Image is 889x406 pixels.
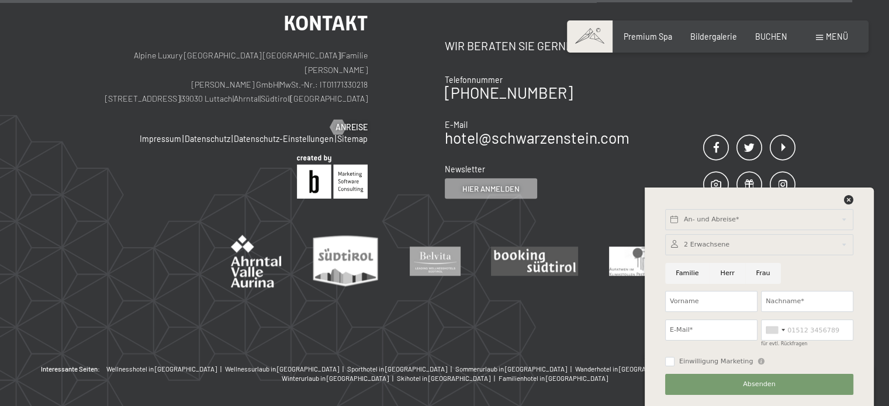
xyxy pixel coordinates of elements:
span: | [260,93,261,103]
a: Datenschutz-Einstellungen [234,134,334,144]
span: | [335,134,336,144]
span: Einwilligung Marketing [679,357,753,366]
span: Wellnessurlaub in [GEOGRAPHIC_DATA] [225,365,339,373]
span: Telefonnummer [445,75,503,85]
a: Premium Spa [624,32,672,41]
span: | [448,365,455,373]
span: Menü [826,32,848,41]
a: Sommerurlaub in [GEOGRAPHIC_DATA] | [455,365,575,374]
span: | [568,365,575,373]
button: Absenden [665,374,853,395]
a: Winterurlaub in [GEOGRAPHIC_DATA] | [282,374,397,383]
a: Skihotel in [GEOGRAPHIC_DATA] | [397,374,499,383]
span: Absenden [743,380,776,389]
span: | [289,93,290,103]
span: Wanderhotel in [GEOGRAPHIC_DATA] mit 4 Sternen [575,365,720,373]
span: | [492,374,499,382]
span: | [180,93,181,103]
span: Sporthotel in [GEOGRAPHIC_DATA] [347,365,447,373]
a: Wellnesshotel in [GEOGRAPHIC_DATA] | [106,365,225,374]
span: | [278,79,279,89]
span: Wellnesshotel in [GEOGRAPHIC_DATA] [106,365,217,373]
a: Sitemap [337,134,368,144]
p: Alpine Luxury [GEOGRAPHIC_DATA] [GEOGRAPHIC_DATA] Familie [PERSON_NAME] [PERSON_NAME] GmbH MwSt.-... [94,48,368,106]
span: | [182,134,184,144]
a: Datenschutz [185,134,230,144]
a: hotel@schwarzenstein.com [445,129,629,147]
a: Familienhotel in [GEOGRAPHIC_DATA] [499,374,608,383]
a: Impressum [140,134,181,144]
a: Anreise [330,122,368,133]
span: Familienhotel in [GEOGRAPHIC_DATA] [499,374,608,382]
a: Wellnessurlaub in [GEOGRAPHIC_DATA] | [225,365,347,374]
a: Sporthotel in [GEOGRAPHIC_DATA] | [347,365,455,374]
span: | [390,374,397,382]
span: Kontakt [283,11,368,35]
label: für evtl. Rückfragen [761,341,807,346]
span: Sommerurlaub in [GEOGRAPHIC_DATA] [455,365,567,373]
span: E-Mail [445,120,468,130]
span: Anreise [335,122,368,133]
span: Wir beraten Sie gerne [445,39,573,53]
span: Winterurlaub in [GEOGRAPHIC_DATA] [282,374,389,382]
span: | [233,93,234,103]
input: 01512 3456789 [761,320,853,341]
a: Wanderhotel in [GEOGRAPHIC_DATA] mit 4 Sternen | [575,365,728,374]
b: Interessante Seiten: [41,365,100,374]
a: BUCHEN [755,32,787,41]
span: | [340,365,347,373]
span: Hier anmelden [462,183,520,194]
span: Skihotel in [GEOGRAPHIC_DATA] [397,374,490,382]
span: Newsletter [445,164,485,174]
span: | [218,365,225,373]
a: Bildergalerie [690,32,737,41]
span: | [231,134,233,144]
a: [PHONE_NUMBER] [445,84,573,102]
span: | [340,50,341,60]
img: Brandnamic GmbH | Leading Hospitality Solutions [297,155,368,199]
div: Germany (Deutschland): +49 [762,320,788,340]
